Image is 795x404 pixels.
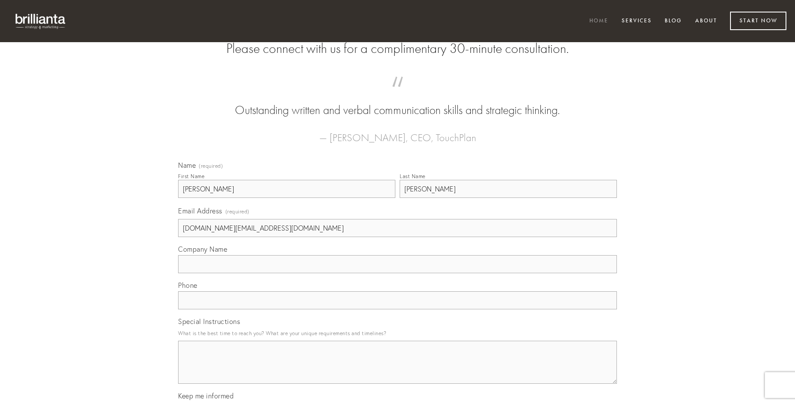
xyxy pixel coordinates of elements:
[659,14,687,28] a: Blog
[178,161,196,170] span: Name
[225,206,250,217] span: (required)
[178,207,222,215] span: Email Address
[178,327,617,339] p: What is the best time to reach you? What are your unique requirements and timelines?
[584,14,614,28] a: Home
[730,12,786,30] a: Start Now
[178,40,617,57] h2: Please connect with us for a complimentary 30-minute consultation.
[616,14,657,28] a: Services
[690,14,723,28] a: About
[178,317,240,326] span: Special Instructions
[400,173,425,179] div: Last Name
[192,85,603,102] span: “
[9,9,73,34] img: brillianta - research, strategy, marketing
[178,392,234,400] span: Keep me informed
[192,119,603,146] figcaption: — [PERSON_NAME], CEO, TouchPlan
[199,163,223,169] span: (required)
[178,173,204,179] div: First Name
[178,281,197,290] span: Phone
[178,245,227,253] span: Company Name
[192,85,603,119] blockquote: Outstanding written and verbal communication skills and strategic thinking.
